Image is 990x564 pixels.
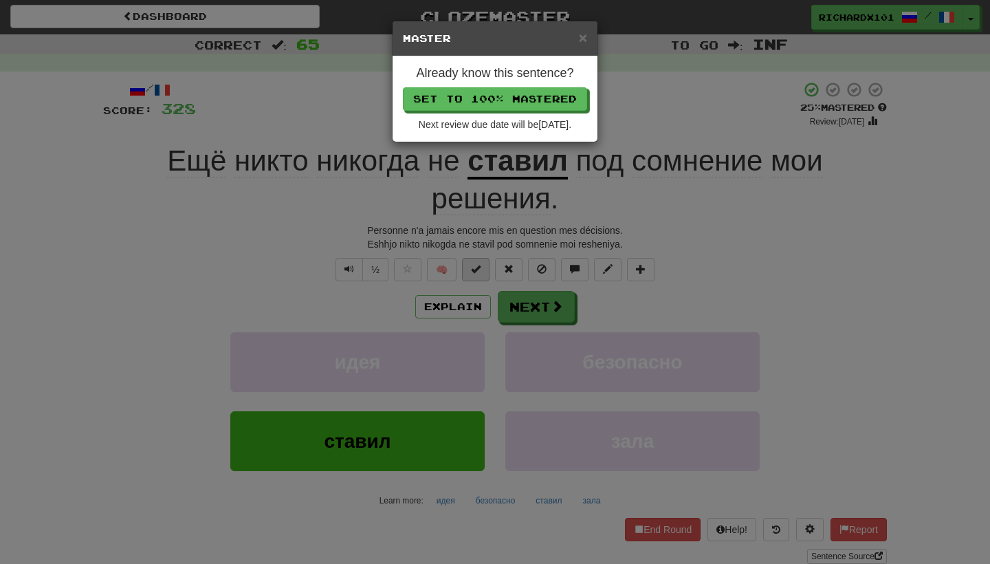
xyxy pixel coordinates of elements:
[403,32,587,45] h5: Master
[403,118,587,131] div: Next review due date will be [DATE] .
[579,30,587,45] button: Close
[579,30,587,45] span: ×
[403,87,587,111] button: Set to 100% Mastered
[403,67,587,80] h4: Already know this sentence?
